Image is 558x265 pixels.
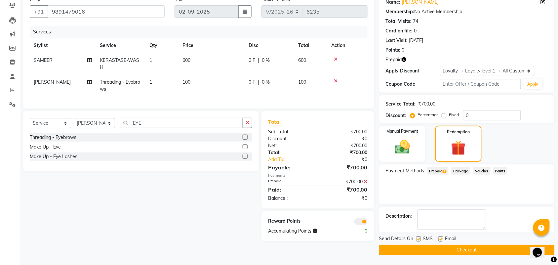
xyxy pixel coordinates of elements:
th: Service [96,38,145,53]
th: Total [294,38,327,53]
div: ₹700.00 [318,186,373,194]
span: 100 [182,79,190,85]
div: Discount: [386,112,406,119]
div: Make Up - Eye [30,144,61,151]
div: ₹700.00 [418,101,436,108]
span: 1 [443,170,446,174]
div: 74 [413,18,418,25]
button: Apply [524,79,542,89]
div: Discount: [263,135,318,142]
div: Accumulating Points [263,228,345,235]
button: Checkout [379,245,555,255]
div: Make Up - Eye Lashes [30,153,77,160]
iframe: chat widget [530,239,551,258]
div: Last Visit: [386,37,408,44]
div: [DATE] [409,37,423,44]
input: Search by Name/Mobile/Email/Code [48,5,165,18]
span: Points [493,167,508,175]
div: No Active Membership [386,8,548,15]
div: ₹700.00 [318,128,373,135]
button: +91 [30,5,48,18]
th: Price [179,38,245,53]
span: Voucher [473,167,491,175]
span: 600 [182,57,190,63]
th: Qty [145,38,179,53]
span: Package [451,167,470,175]
span: | [258,79,259,86]
div: Payments [268,173,368,178]
span: Threading - Eyebrows [100,79,140,92]
div: ₹0 [318,135,373,142]
div: Service Total: [386,101,416,108]
div: ₹0 [318,195,373,202]
div: Coupon Code [386,81,440,88]
label: Manual Payment [386,128,418,134]
div: ₹0 [327,156,373,163]
span: 100 [298,79,306,85]
div: Sub Total: [263,128,318,135]
label: Fixed [449,112,459,118]
div: ₹700.00 [318,178,373,185]
div: Balance : [263,195,318,202]
img: _gift.svg [447,139,470,157]
span: 0 % [262,57,270,64]
span: [PERSON_NAME] [34,79,71,85]
span: SAMEER [34,57,53,63]
div: Apply Discount [386,67,440,74]
div: 0 [414,27,417,34]
div: ₹700.00 [318,142,373,149]
div: Card on file: [386,27,413,34]
label: Redemption [447,129,470,135]
span: | [258,57,259,64]
span: Email [445,235,457,243]
div: Points: [386,47,401,54]
span: 1 [149,57,152,63]
div: Total Visits: [386,18,412,25]
div: 0 [345,228,373,235]
th: Action [327,38,368,53]
span: Prepaid [427,167,449,175]
div: Reward Points [263,218,318,225]
span: 0 % [262,79,270,86]
span: Total [268,118,283,125]
span: 1 [149,79,152,85]
span: Prepaid [386,56,402,63]
img: _cash.svg [390,138,415,156]
span: KERASTASE-WASH [100,57,139,70]
div: Description: [386,213,412,220]
div: Paid: [263,186,318,194]
div: Payable: [263,163,318,171]
label: Percentage [418,112,439,118]
div: Membership: [386,8,415,15]
div: ₹700.00 [318,149,373,156]
span: Send Details On [379,235,414,243]
div: Services [30,26,373,38]
input: Search or Scan [120,118,243,128]
span: Payment Methods [386,167,424,174]
span: 0 F [249,57,255,64]
div: Threading - Eyebrows [30,134,76,141]
th: Stylist [30,38,96,53]
div: ₹700.00 [318,163,373,171]
input: Enter Offer / Coupon Code [440,79,521,89]
div: Prepaid [263,178,318,185]
div: 0 [402,47,405,54]
div: Total: [263,149,318,156]
span: SMS [423,235,433,243]
span: 600 [298,57,306,63]
span: 0 F [249,79,255,86]
th: Disc [245,38,294,53]
a: Add Tip [263,156,327,163]
div: Net: [263,142,318,149]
